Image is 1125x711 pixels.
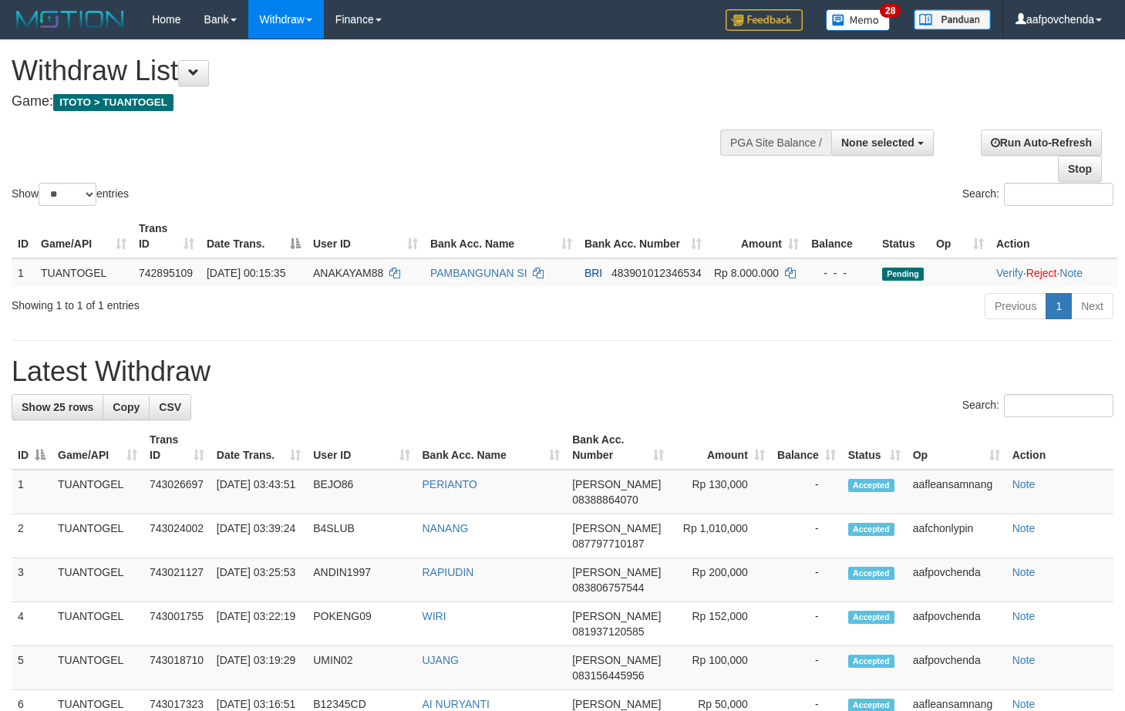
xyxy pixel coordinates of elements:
span: [PERSON_NAME] [572,610,661,622]
th: Action [1006,426,1113,470]
th: Bank Acc. Number: activate to sort column ascending [566,426,670,470]
td: 5 [12,646,52,690]
td: aafpovchenda [907,646,1006,690]
td: ANDIN1997 [307,558,416,602]
th: Balance [805,214,876,258]
td: 743001755 [143,602,211,646]
td: 1 [12,258,35,287]
span: Accepted [848,479,894,492]
span: Show 25 rows [22,401,93,413]
td: TUANTOGEL [35,258,133,287]
a: WIRI [423,610,446,622]
td: [DATE] 03:19:29 [211,646,307,690]
div: Showing 1 to 1 of 1 entries [12,291,457,313]
th: Bank Acc. Number: activate to sort column ascending [578,214,708,258]
td: 743021127 [143,558,211,602]
th: Op: activate to sort column ascending [930,214,990,258]
span: [PERSON_NAME] [572,698,661,710]
td: · · [990,258,1117,287]
td: TUANTOGEL [52,470,143,514]
th: ID [12,214,35,258]
span: Accepted [848,523,894,536]
a: Note [1012,654,1036,666]
span: [PERSON_NAME] [572,566,661,578]
td: 743026697 [143,470,211,514]
td: - [771,514,842,558]
td: Rp 152,000 [670,602,770,646]
span: Copy [113,401,140,413]
td: 743024002 [143,514,211,558]
td: aafpovchenda [907,602,1006,646]
a: Note [1012,566,1036,578]
th: Op: activate to sort column ascending [907,426,1006,470]
th: Status: activate to sort column ascending [842,426,907,470]
a: NANANG [423,522,469,534]
div: PGA Site Balance / [720,130,831,156]
th: Bank Acc. Name: activate to sort column ascending [416,426,567,470]
a: Note [1012,478,1036,490]
th: Date Trans.: activate to sort column descending [200,214,307,258]
span: 28 [880,4,901,18]
th: User ID: activate to sort column ascending [307,214,424,258]
button: None selected [831,130,934,156]
th: Date Trans.: activate to sort column ascending [211,426,307,470]
td: [DATE] 03:22:19 [211,602,307,646]
span: Pending [882,268,924,281]
th: Status [876,214,930,258]
td: 2 [12,514,52,558]
td: aafchonlypin [907,514,1006,558]
td: 3 [12,558,52,602]
th: Bank Acc. Name: activate to sort column ascending [424,214,578,258]
span: Accepted [848,567,894,580]
th: ID: activate to sort column descending [12,426,52,470]
span: ANAKAYAM88 [313,267,383,279]
a: AI NURYANTI [423,698,490,710]
td: POKENG09 [307,602,416,646]
label: Search: [962,394,1113,417]
td: - [771,602,842,646]
a: Previous [985,293,1046,319]
th: User ID: activate to sort column ascending [307,426,416,470]
th: Game/API: activate to sort column ascending [35,214,133,258]
img: Feedback.jpg [726,9,803,31]
span: [PERSON_NAME] [572,478,661,490]
td: B4SLUB [307,514,416,558]
a: CSV [149,394,191,420]
a: RAPIUDIN [423,566,474,578]
input: Search: [1004,183,1113,206]
span: Accepted [848,655,894,668]
h1: Withdraw List [12,56,735,86]
td: [DATE] 03:25:53 [211,558,307,602]
img: MOTION_logo.png [12,8,129,31]
td: aafleansamnang [907,470,1006,514]
th: Balance: activate to sort column ascending [771,426,842,470]
th: Amount: activate to sort column ascending [708,214,805,258]
th: Trans ID: activate to sort column ascending [133,214,200,258]
td: BEJO86 [307,470,416,514]
span: CSV [159,401,181,413]
td: UMIN02 [307,646,416,690]
h4: Game: [12,94,735,110]
span: 742895109 [139,267,193,279]
td: TUANTOGEL [52,558,143,602]
span: ITOTO > TUANTOGEL [53,94,173,111]
td: aafpovchenda [907,558,1006,602]
a: UJANG [423,654,459,666]
td: - [771,558,842,602]
a: Reject [1026,267,1057,279]
td: [DATE] 03:39:24 [211,514,307,558]
th: Action [990,214,1117,258]
th: Game/API: activate to sort column ascending [52,426,143,470]
a: PERIANTO [423,478,477,490]
span: Copy 083156445956 to clipboard [572,669,644,682]
a: Note [1059,267,1083,279]
select: Showentries [39,183,96,206]
th: Trans ID: activate to sort column ascending [143,426,211,470]
td: - [771,470,842,514]
span: Rp 8.000.000 [714,267,779,279]
span: Copy 08388864070 to clipboard [572,494,638,506]
span: BRI [584,267,602,279]
span: Copy 081937120585 to clipboard [572,625,644,638]
td: [DATE] 03:43:51 [211,470,307,514]
h1: Latest Withdraw [12,356,1113,387]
